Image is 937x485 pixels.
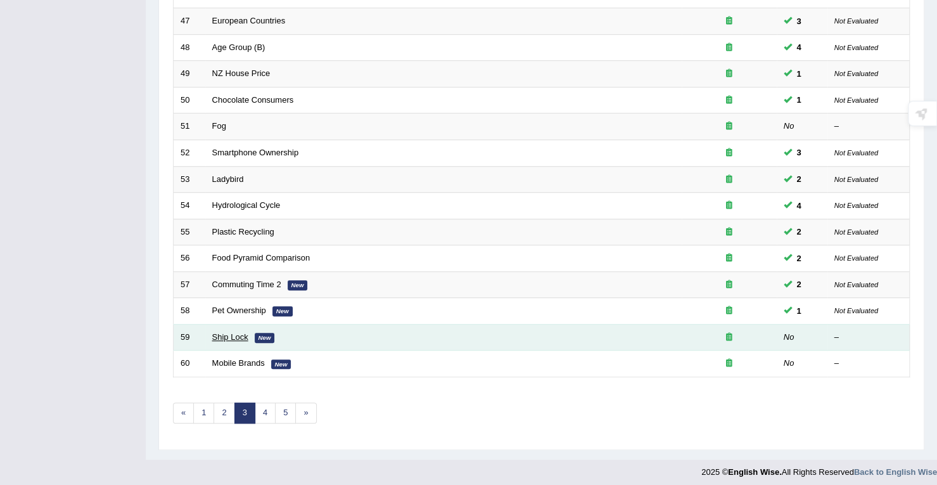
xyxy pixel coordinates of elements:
a: « [173,403,194,424]
small: Not Evaluated [834,254,878,262]
div: Exam occurring question [689,200,770,212]
td: 52 [174,139,205,166]
a: European Countries [212,16,286,25]
a: 5 [275,403,296,424]
div: Exam occurring question [689,147,770,159]
a: Back to English Wise [854,467,937,477]
small: Not Evaluated [834,307,878,314]
div: Exam occurring question [689,305,770,317]
strong: English Wise. [728,467,781,477]
a: Hydrological Cycle [212,200,281,210]
td: 55 [174,219,205,245]
a: 2 [214,403,234,424]
a: 1 [193,403,214,424]
em: No [784,358,794,368]
div: Exam occurring question [689,15,770,27]
span: You can still take this question [792,93,806,107]
a: NZ House Price [212,68,271,78]
small: Not Evaluated [834,70,878,77]
small: Not Evaluated [834,228,878,236]
a: Chocolate Consumers [212,95,294,105]
div: Exam occurring question [689,42,770,54]
span: You can still take this question [792,278,806,291]
em: New [272,306,293,316]
a: Commuting Time 2 [212,280,281,289]
a: » [295,403,316,424]
div: Exam occurring question [689,332,770,344]
td: 57 [174,271,205,298]
small: Not Evaluated [834,44,878,51]
span: You can still take this question [792,304,806,318]
small: Not Evaluated [834,149,878,157]
td: 59 [174,324,205,351]
div: Exam occurring question [689,174,770,186]
a: 3 [234,403,255,424]
em: New [255,333,275,343]
div: Exam occurring question [689,279,770,291]
div: – [834,332,903,344]
a: Age Group (B) [212,42,265,52]
td: 50 [174,87,205,113]
div: – [834,120,903,133]
a: Mobile Brands [212,358,265,368]
a: Ladybird [212,174,244,184]
a: Smartphone Ownership [212,148,299,157]
small: Not Evaluated [834,176,878,183]
a: Fog [212,121,226,131]
a: Food Pyramid Comparison [212,253,310,262]
span: You can still take this question [792,41,806,54]
span: You can still take this question [792,67,806,81]
td: 47 [174,8,205,35]
em: New [271,359,291,370]
a: Ship Lock [212,332,248,342]
td: 60 [174,351,205,377]
td: 49 [174,61,205,87]
span: You can still take this question [792,172,806,186]
a: Pet Ownership [212,306,266,315]
span: You can still take this question [792,146,806,159]
div: Exam occurring question [689,226,770,238]
td: 53 [174,166,205,193]
div: Exam occurring question [689,252,770,264]
div: Exam occurring question [689,94,770,107]
a: 4 [255,403,276,424]
div: Exam occurring question [689,120,770,133]
td: 54 [174,193,205,219]
small: Not Evaluated [834,281,878,288]
td: 58 [174,298,205,325]
span: You can still take this question [792,252,806,265]
em: No [784,332,794,342]
small: Not Evaluated [834,202,878,209]
td: 51 [174,113,205,140]
div: – [834,358,903,370]
span: You can still take this question [792,15,806,28]
small: Not Evaluated [834,17,878,25]
a: Plastic Recycling [212,227,274,236]
div: Exam occurring question [689,68,770,80]
span: You can still take this question [792,199,806,212]
small: Not Evaluated [834,96,878,104]
em: No [784,121,794,131]
td: 56 [174,245,205,272]
td: 48 [174,34,205,61]
div: 2025 © All Rights Reserved [701,460,937,478]
em: New [288,280,308,290]
div: Exam occurring question [689,358,770,370]
span: You can still take this question [792,225,806,238]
